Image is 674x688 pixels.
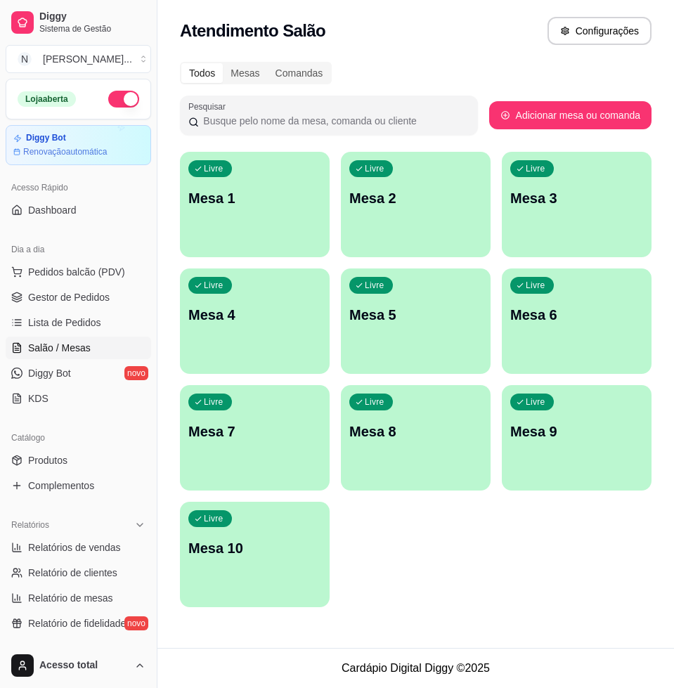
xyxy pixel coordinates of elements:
button: Configurações [547,17,652,45]
button: LivreMesa 6 [502,268,652,374]
span: Relatório de clientes [28,566,117,580]
p: Mesa 3 [510,188,643,208]
button: LivreMesa 3 [502,152,652,257]
a: Diggy Botnovo [6,362,151,384]
button: LivreMesa 9 [502,385,652,491]
span: Acesso total [39,659,129,672]
p: Livre [204,396,223,408]
span: Lista de Pedidos [28,316,101,330]
div: Catálogo [6,427,151,449]
span: Relatório de fidelidade [28,616,126,630]
a: Gestor de Pedidos [6,286,151,309]
span: Relatório de mesas [28,591,113,605]
div: Mesas [223,63,267,83]
button: Pedidos balcão (PDV) [6,261,151,283]
button: LivreMesa 4 [180,268,330,374]
p: Livre [526,280,545,291]
p: Livre [526,163,545,174]
div: Comandas [268,63,331,83]
h2: Atendimento Salão [180,20,325,42]
span: Relatórios de vendas [28,540,121,554]
p: Mesa 4 [188,305,321,325]
a: Relatório de mesas [6,587,151,609]
a: DiggySistema de Gestão [6,6,151,39]
p: Mesa 8 [349,422,482,441]
p: Mesa 2 [349,188,482,208]
span: Gestor de Pedidos [28,290,110,304]
button: Acesso total [6,649,151,682]
p: Livre [526,396,545,408]
div: Acesso Rápido [6,176,151,199]
span: Dashboard [28,203,77,217]
span: N [18,52,32,66]
span: Relatórios [11,519,49,531]
a: Produtos [6,449,151,472]
p: Livre [365,280,384,291]
div: [PERSON_NAME] ... [43,52,132,66]
article: Diggy Bot [26,133,66,143]
a: Complementos [6,474,151,497]
span: Salão / Mesas [28,341,91,355]
p: Mesa 5 [349,305,482,325]
button: LivreMesa 7 [180,385,330,491]
button: LivreMesa 1 [180,152,330,257]
a: Diggy BotRenovaçãoautomática [6,125,151,165]
p: Mesa 7 [188,422,321,441]
div: Loja aberta [18,91,76,107]
button: LivreMesa 10 [180,502,330,607]
span: Sistema de Gestão [39,23,145,34]
span: Complementos [28,479,94,493]
button: LivreMesa 2 [341,152,491,257]
span: Pedidos balcão (PDV) [28,265,125,279]
a: Dashboard [6,199,151,221]
span: KDS [28,391,48,405]
a: Relatório de clientes [6,562,151,584]
a: Relatório de fidelidadenovo [6,612,151,635]
p: Livre [204,163,223,174]
span: Produtos [28,453,67,467]
p: Livre [204,513,223,524]
p: Mesa 1 [188,188,321,208]
div: Dia a dia [6,238,151,261]
label: Pesquisar [188,100,231,112]
div: Todos [181,63,223,83]
footer: Cardápio Digital Diggy © 2025 [157,648,674,688]
p: Mesa 6 [510,305,643,325]
input: Pesquisar [199,114,469,128]
a: KDS [6,387,151,410]
a: Lista de Pedidos [6,311,151,334]
a: Salão / Mesas [6,337,151,359]
p: Mesa 10 [188,538,321,558]
button: LivreMesa 8 [341,385,491,491]
button: Alterar Status [108,91,139,108]
a: Relatórios de vendas [6,536,151,559]
span: Diggy Bot [28,366,71,380]
p: Mesa 9 [510,422,643,441]
span: Diggy [39,11,145,23]
button: LivreMesa 5 [341,268,491,374]
p: Livre [365,396,384,408]
button: Select a team [6,45,151,73]
p: Livre [204,280,223,291]
article: Renovação automática [23,146,107,157]
button: Adicionar mesa ou comanda [489,101,652,129]
p: Livre [365,163,384,174]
